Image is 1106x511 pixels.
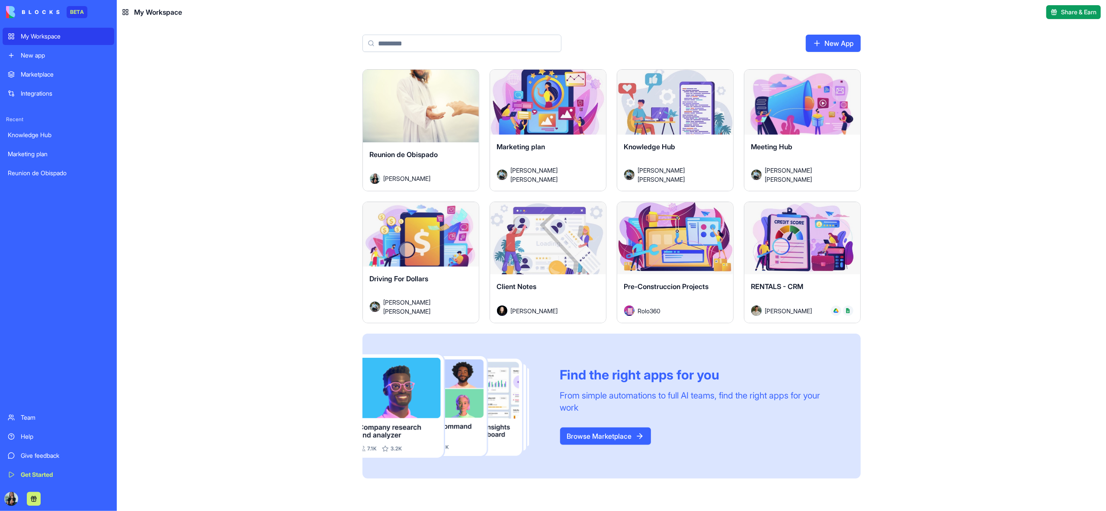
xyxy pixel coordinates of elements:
[21,51,109,60] div: New app
[560,367,840,382] div: Find the right apps for you
[362,354,546,458] img: Frame_181_egmpey.png
[3,126,114,144] a: Knowledge Hub
[362,202,479,324] a: Driving For DollarsAvatar[PERSON_NAME] [PERSON_NAME]
[384,298,465,316] span: [PERSON_NAME] [PERSON_NAME]
[3,116,114,123] span: Recent
[21,89,109,98] div: Integrations
[3,428,114,445] a: Help
[765,306,812,315] span: [PERSON_NAME]
[497,282,537,291] span: Client Notes
[3,145,114,163] a: Marketing plan
[751,170,762,180] img: Avatar
[751,282,804,291] span: RENTALS - CRM
[362,69,479,191] a: Reunion de ObispadoAvatar[PERSON_NAME]
[846,308,851,313] img: Google_Sheets_logo__2014-2020_dyqxdz.svg
[560,427,651,445] a: Browse Marketplace
[370,174,380,184] img: Avatar
[751,305,762,316] img: Avatar
[617,202,734,324] a: Pre-Construccion ProjectsAvatarRolo360
[3,164,114,182] a: Reunion de Obispado
[21,413,109,422] div: Team
[6,6,87,18] a: BETA
[744,202,861,324] a: RENTALS - CRMAvatar[PERSON_NAME]
[384,174,431,183] span: [PERSON_NAME]
[370,302,380,312] img: Avatar
[490,69,606,191] a: Marketing planAvatar[PERSON_NAME] [PERSON_NAME]
[1061,8,1096,16] span: Share & Earn
[6,6,60,18] img: logo
[8,169,109,177] div: Reunion de Obispado
[765,166,846,184] span: [PERSON_NAME] [PERSON_NAME]
[21,451,109,460] div: Give feedback
[1046,5,1101,19] button: Share & Earn
[3,85,114,102] a: Integrations
[67,6,87,18] div: BETA
[624,305,635,316] img: Avatar
[624,170,635,180] img: Avatar
[806,35,861,52] a: New App
[638,306,661,315] span: Rolo360
[497,142,545,151] span: Marketing plan
[8,131,109,139] div: Knowledge Hub
[3,28,114,45] a: My Workspace
[624,142,676,151] span: Knowledge Hub
[624,282,709,291] span: Pre-Construccion Projects
[4,492,18,506] img: PHOTO-2025-09-15-15-09-07_ggaris.jpg
[560,389,840,414] div: From simple automations to full AI teams, find the right apps for your work
[744,69,861,191] a: Meeting HubAvatar[PERSON_NAME] [PERSON_NAME]
[21,70,109,79] div: Marketplace
[21,32,109,41] div: My Workspace
[3,409,114,426] a: Team
[134,7,182,17] span: My Workspace
[511,306,558,315] span: [PERSON_NAME]
[497,305,507,316] img: Avatar
[3,447,114,464] a: Give feedback
[370,274,429,283] span: Driving For Dollars
[8,150,109,158] div: Marketing plan
[617,69,734,191] a: Knowledge HubAvatar[PERSON_NAME] [PERSON_NAME]
[511,166,592,184] span: [PERSON_NAME] [PERSON_NAME]
[21,470,109,479] div: Get Started
[638,166,719,184] span: [PERSON_NAME] [PERSON_NAME]
[3,466,114,483] a: Get Started
[370,150,438,159] span: Reunion de Obispado
[490,202,606,324] a: Client NotesAvatar[PERSON_NAME]
[497,170,507,180] img: Avatar
[834,308,839,313] img: drive_kozyt7.svg
[21,432,109,441] div: Help
[3,66,114,83] a: Marketplace
[3,47,114,64] a: New app
[751,142,793,151] span: Meeting Hub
